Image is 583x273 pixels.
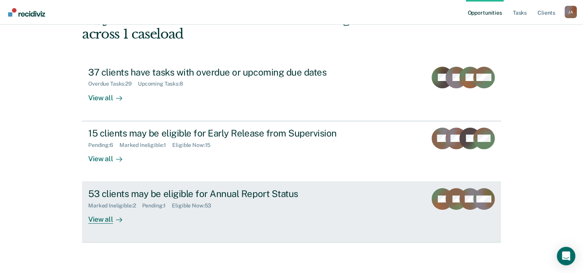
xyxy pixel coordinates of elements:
a: 15 clients may be eligible for Early Release from SupervisionPending:6Marked Ineligible:1Eligible... [82,121,501,182]
div: View all [88,209,131,224]
img: Recidiviz [8,8,45,17]
div: Marked Ineligible : 2 [88,202,142,209]
div: 15 clients may be eligible for Early Release from Supervision [88,128,359,139]
div: 37 clients have tasks with overdue or upcoming due dates [88,67,359,78]
div: Upcoming Tasks : 8 [138,81,189,87]
div: Eligible Now : 53 [172,202,217,209]
div: Overdue Tasks : 29 [88,81,138,87]
div: Open Intercom Messenger [557,247,575,265]
div: Pending : 6 [88,142,119,148]
button: Profile dropdown button [565,6,577,18]
a: 37 clients have tasks with overdue or upcoming due datesOverdue Tasks:29Upcoming Tasks:8View all [82,61,501,121]
div: Eligible Now : 15 [172,142,217,148]
div: Marked Ineligible : 1 [119,142,172,148]
div: View all [88,87,131,102]
div: View all [88,148,131,163]
div: Hi, Jumoke. We’ve found some outstanding items across 1 caseload [82,10,417,42]
div: Pending : 1 [142,202,172,209]
div: J A [565,6,577,18]
div: 53 clients may be eligible for Annual Report Status [88,188,359,199]
a: 53 clients may be eligible for Annual Report StatusMarked Ineligible:2Pending:1Eligible Now:53Vie... [82,182,501,243]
